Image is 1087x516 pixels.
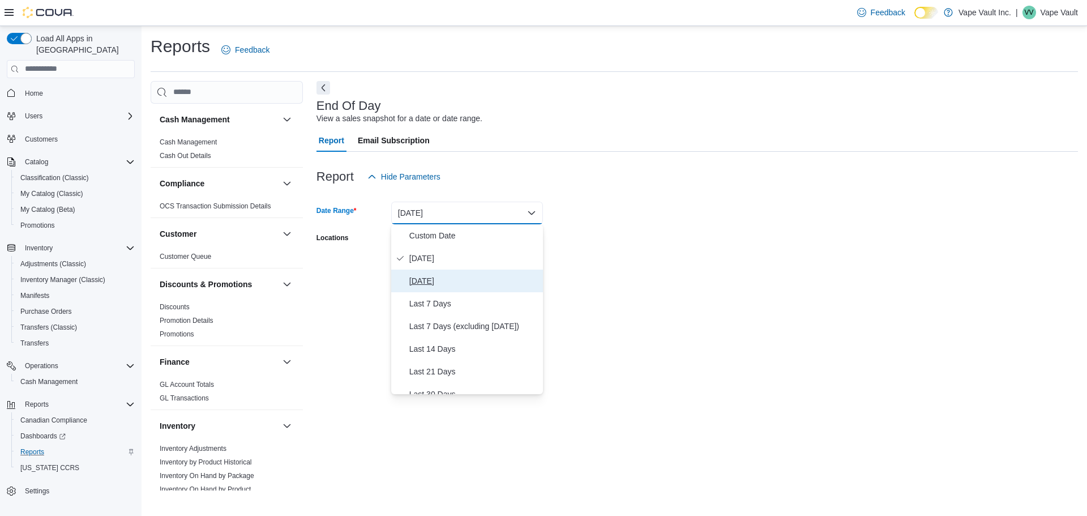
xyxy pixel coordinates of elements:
span: Reports [16,445,135,459]
a: Canadian Compliance [16,413,92,427]
button: Transfers (Classic) [11,319,139,335]
span: Last 14 Days [409,342,538,356]
a: Inventory by Product Historical [160,458,252,466]
span: Users [20,109,135,123]
span: Cash Management [16,375,135,389]
a: Customers [20,133,62,146]
span: My Catalog (Beta) [16,203,135,216]
span: Settings [25,487,49,496]
a: Settings [20,484,54,498]
button: My Catalog (Beta) [11,202,139,218]
a: Promotions [160,330,194,338]
button: Purchase Orders [11,304,139,319]
span: Email Subscription [358,129,430,152]
input: Dark Mode [914,7,938,19]
span: Inventory [25,244,53,253]
span: OCS Transaction Submission Details [160,202,271,211]
p: | [1016,6,1018,19]
button: Canadian Compliance [11,412,139,428]
button: Finance [280,355,294,369]
span: Purchase Orders [16,305,135,318]
div: Discounts & Promotions [151,300,303,346]
span: Load All Apps in [GEOGRAPHIC_DATA] [32,33,135,56]
a: Feedback [853,1,910,24]
span: Last 7 Days [409,297,538,310]
span: Classification (Classic) [16,171,135,185]
button: Reports [2,396,139,412]
span: Cash Management [160,138,217,147]
button: Reports [20,398,53,411]
label: Locations [316,233,349,242]
a: Feedback [217,39,274,61]
button: Operations [20,359,63,373]
span: Inventory by Product Historical [160,458,252,467]
span: Users [25,112,42,121]
a: Discounts [160,303,190,311]
span: Inventory Manager (Classic) [20,275,105,284]
button: Classification (Classic) [11,170,139,186]
label: Date Range [316,206,357,215]
h3: End Of Day [316,99,381,113]
a: Customer Queue [160,253,211,261]
span: Reports [25,400,49,409]
button: Compliance [280,177,294,190]
span: Discounts [160,302,190,312]
span: Operations [25,361,58,370]
a: GL Transactions [160,394,209,402]
span: Custom Date [409,229,538,242]
div: Vape Vault [1022,6,1036,19]
a: Cash Management [16,375,82,389]
h3: Discounts & Promotions [160,279,252,290]
span: Manifests [16,289,135,302]
button: Adjustments (Classic) [11,256,139,272]
a: GL Account Totals [160,381,214,389]
div: Cash Management [151,135,303,167]
span: Canadian Compliance [20,416,87,425]
a: My Catalog (Beta) [16,203,80,216]
button: Inventory [280,419,294,433]
span: My Catalog (Beta) [20,205,75,214]
span: My Catalog (Classic) [20,189,83,198]
a: Transfers (Classic) [16,321,82,334]
span: Manifests [20,291,49,300]
button: Catalog [20,155,53,169]
button: Customer [160,228,278,240]
span: Feedback [871,7,905,18]
a: Inventory Manager (Classic) [16,273,110,287]
span: [DATE] [409,251,538,265]
button: Inventory [2,240,139,256]
a: My Catalog (Classic) [16,187,88,201]
button: Inventory [160,420,278,432]
span: Promotion Details [160,316,213,325]
button: Manifests [11,288,139,304]
a: Dashboards [11,428,139,444]
a: Promotion Details [160,317,213,325]
button: Hide Parameters [363,165,445,188]
a: Purchase Orders [16,305,76,318]
span: Adjustments (Classic) [16,257,135,271]
a: OCS Transaction Submission Details [160,202,271,210]
span: Inventory On Hand by Product [160,485,251,494]
span: Feedback [235,44,269,56]
span: Reports [20,398,135,411]
button: Catalog [2,154,139,170]
p: Vape Vault Inc. [958,6,1011,19]
button: Discounts & Promotions [160,279,278,290]
div: Customer [151,250,303,268]
span: Promotions [20,221,55,230]
button: Settings [2,483,139,499]
span: Last 30 Days [409,387,538,401]
a: Home [20,87,48,100]
span: Inventory Adjustments [160,444,226,453]
button: Home [2,85,139,101]
p: Vape Vault [1041,6,1078,19]
a: Classification (Classic) [16,171,93,185]
span: Canadian Compliance [16,413,135,427]
span: Inventory On Hand by Package [160,471,254,480]
div: Select listbox [391,224,543,394]
span: Last 21 Days [409,365,538,378]
a: Dashboards [16,429,70,443]
h3: Finance [160,356,190,368]
button: Customers [2,131,139,147]
span: [US_STATE] CCRS [20,463,79,472]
